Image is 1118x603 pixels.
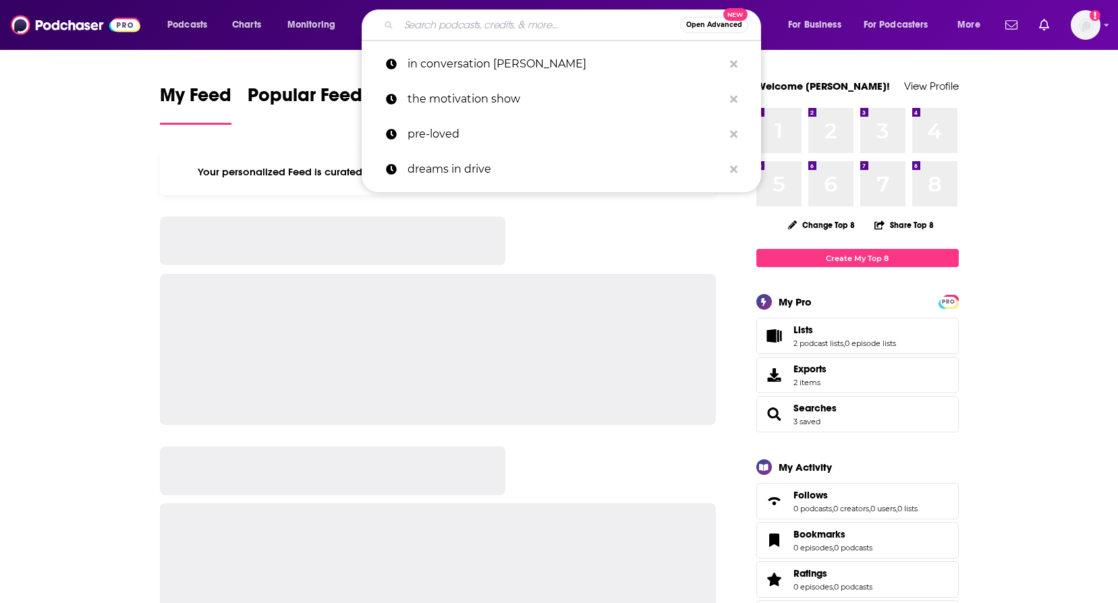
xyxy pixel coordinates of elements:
a: 2 podcast lists [793,339,843,348]
div: My Activity [779,461,832,473]
a: 0 podcasts [793,504,832,513]
a: dreams in drive [362,152,761,187]
span: Follows [756,483,959,519]
a: 0 creators [833,504,869,513]
span: Lists [756,318,959,354]
span: For Podcasters [864,16,928,34]
input: Search podcasts, credits, & more... [399,14,680,36]
a: 0 lists [897,504,918,513]
span: , [843,339,845,348]
button: open menu [278,14,353,36]
span: Monitoring [287,16,335,34]
a: Lists [793,324,896,336]
a: Bookmarks [761,531,788,550]
span: , [832,504,833,513]
a: 0 users [870,504,896,513]
button: open menu [855,14,948,36]
span: , [833,582,834,592]
button: Open AdvancedNew [680,17,748,33]
span: Ratings [756,561,959,598]
span: Logged in as molly.burgoyne [1071,10,1100,40]
a: Bookmarks [793,528,872,540]
span: Charts [232,16,261,34]
span: , [869,504,870,513]
div: Your personalized Feed is curated based on the Podcasts, Creators, Users, and Lists that you Follow. [160,149,717,195]
span: Exports [761,366,788,384]
a: Ratings [793,567,872,579]
a: 0 episodes [793,543,833,552]
span: PRO [941,297,957,307]
a: Popular Feed [248,84,362,125]
a: Searches [761,405,788,424]
button: Show profile menu [1071,10,1100,40]
a: 0 podcasts [834,543,872,552]
div: My Pro [779,295,812,308]
a: Welcome [PERSON_NAME]! [756,80,890,92]
img: User Profile [1071,10,1100,40]
button: open menu [158,14,225,36]
a: My Feed [160,84,231,125]
a: Follows [761,492,788,511]
a: View Profile [904,80,959,92]
a: Follows [793,489,918,501]
span: Follows [793,489,828,501]
a: in conversation [PERSON_NAME] [362,47,761,82]
p: the motivation show [408,82,723,117]
span: New [723,8,748,21]
svg: Add a profile image [1090,10,1100,21]
span: More [957,16,980,34]
a: 0 podcasts [834,582,872,592]
span: Exports [793,363,827,375]
span: Ratings [793,567,827,579]
a: 0 episode lists [845,339,896,348]
span: Open Advanced [686,22,742,28]
a: pre-loved [362,117,761,152]
span: Podcasts [167,16,207,34]
span: My Feed [160,84,231,115]
span: Searches [756,396,959,432]
a: Lists [761,326,788,345]
span: , [833,543,834,552]
div: Search podcasts, credits, & more... [374,9,774,40]
p: dreams in drive [408,152,723,187]
a: 0 episodes [793,582,833,592]
a: Exports [756,357,959,393]
a: Ratings [761,570,788,589]
span: , [896,504,897,513]
a: Show notifications dropdown [1034,13,1055,36]
p: in conversation schaeffer [408,47,723,82]
a: PRO [941,296,957,306]
p: pre-loved [408,117,723,152]
a: Searches [793,402,837,414]
button: Share Top 8 [874,212,934,238]
span: For Business [788,16,841,34]
a: the motivation show [362,82,761,117]
span: Popular Feed [248,84,362,115]
button: Change Top 8 [780,217,864,233]
span: 2 items [793,378,827,387]
span: Bookmarks [793,528,845,540]
span: Bookmarks [756,522,959,558]
img: Podchaser - Follow, Share and Rate Podcasts [11,12,140,38]
a: Create My Top 8 [756,249,959,267]
a: Charts [223,14,269,36]
button: open menu [948,14,997,36]
a: Show notifications dropdown [1000,13,1023,36]
span: Lists [793,324,813,336]
button: open menu [779,14,858,36]
a: 3 saved [793,417,820,426]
